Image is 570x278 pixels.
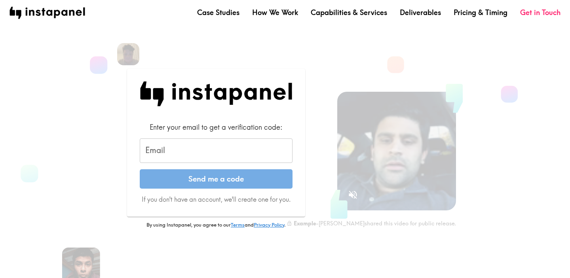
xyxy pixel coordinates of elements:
img: instapanel [9,7,85,19]
button: Sound is off [344,186,361,203]
a: Capabilities & Services [311,8,387,17]
p: By using Instapanel, you agree to our and . [127,221,305,229]
img: Instapanel [140,81,293,106]
button: Send me a code [140,169,293,189]
div: Enter your email to get a verification code: [140,122,293,132]
a: Privacy Policy [254,221,284,228]
p: If you don't have an account, we'll create one for you. [140,195,293,204]
div: - [PERSON_NAME] shared this video for public release. [287,220,456,227]
a: Pricing & Timing [454,8,507,17]
a: Case Studies [197,8,239,17]
a: Deliverables [400,8,441,17]
img: Liam [117,43,139,65]
a: How We Work [252,8,298,17]
a: Get in Touch [520,8,560,17]
a: Terms [231,221,245,228]
b: Example [294,220,316,227]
